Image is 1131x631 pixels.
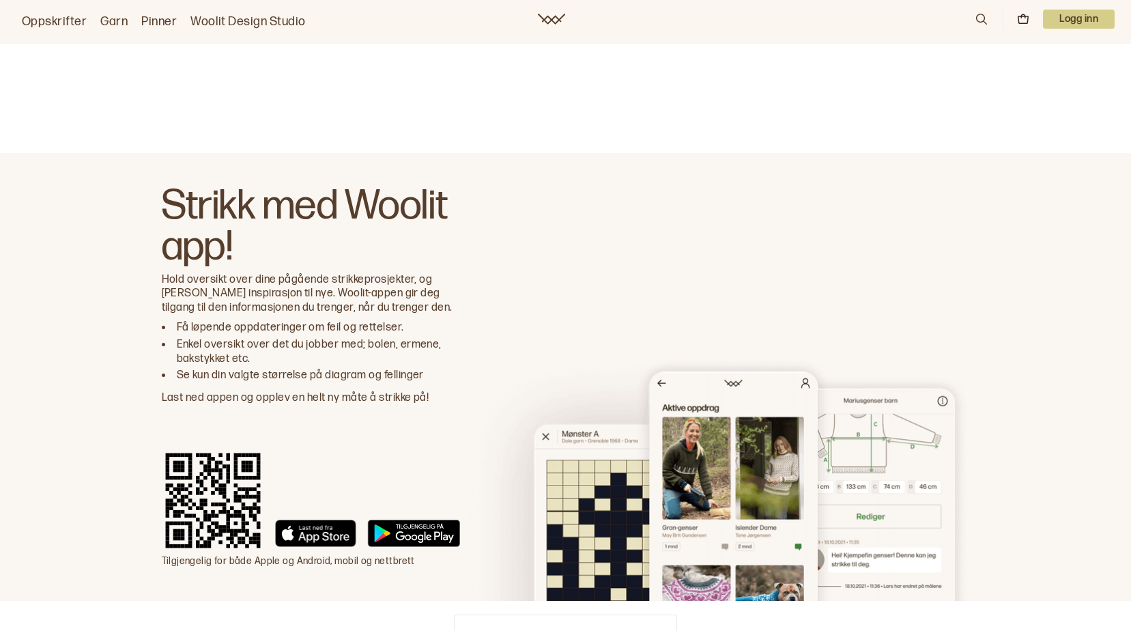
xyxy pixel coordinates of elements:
[1043,10,1115,29] p: Logg inn
[100,12,128,31] a: Garn
[162,391,460,406] p: Last ned appen og opplev en helt ny måte å strikke på!
[275,520,357,552] a: App Store
[22,12,87,31] a: Oppskrifter
[1043,10,1115,29] button: User dropdown
[538,14,565,25] a: Woolit
[141,12,177,31] a: Pinner
[275,520,357,547] img: App Store
[162,186,460,268] h3: Strikk med Woolit app!
[177,338,460,367] li: Enkel oversikt over det du jobber med; bolen, ermene, bakstykket etc.
[162,555,460,568] p: Tilgjengelig for både Apple og Android, mobil og nettbrett
[460,354,970,601] img: Woolit App
[177,321,460,335] li: Få løpende oppdateringer om feil og rettelser.
[177,369,460,383] li: Se kun din valgte størrelse på diagram og fellinger
[162,268,460,315] p: Hold oversikt over dine pågående strikkeprosjekter, og [PERSON_NAME] inspirasjon til nye. Woolit-...
[367,520,459,552] a: Google Play
[190,12,306,31] a: Woolit Design Studio
[367,520,459,547] img: Google Play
